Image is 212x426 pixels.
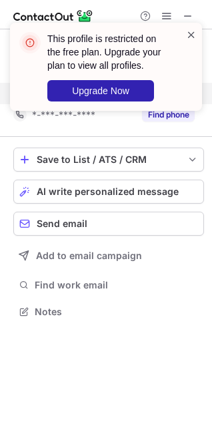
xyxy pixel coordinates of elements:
button: Upgrade Now [47,80,154,101]
div: Save to List / ATS / CRM [37,154,181,165]
img: ContactOut v5.3.10 [13,8,93,24]
img: error [19,32,41,53]
button: Add to email campaign [13,244,204,268]
span: AI write personalized message [37,186,179,197]
button: Find work email [13,276,204,294]
span: Notes [35,306,199,318]
span: Find work email [35,279,199,291]
span: Upgrade Now [72,85,129,96]
button: save-profile-one-click [13,148,204,172]
button: AI write personalized message [13,180,204,204]
span: Send email [37,218,87,229]
header: This profile is restricted on the free plan. Upgrade your plan to view all profiles. [47,32,170,72]
button: Send email [13,212,204,236]
button: Notes [13,302,204,321]
span: Add to email campaign [36,250,142,261]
